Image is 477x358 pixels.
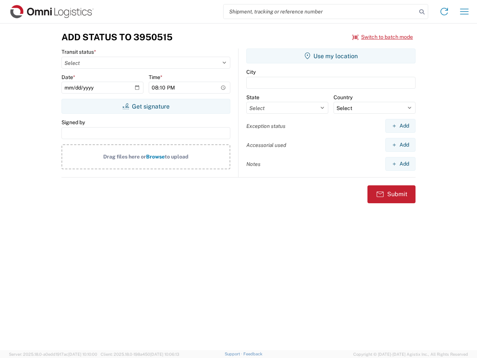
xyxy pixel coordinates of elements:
[68,352,97,357] span: [DATE] 10:10:00
[9,352,97,357] span: Server: 2025.18.0-a0edd1917ac
[61,74,75,81] label: Date
[101,352,179,357] span: Client: 2025.18.0-198a450
[246,123,285,129] label: Exception status
[334,94,353,101] label: Country
[385,119,416,133] button: Add
[103,154,146,160] span: Drag files here or
[61,32,173,43] h3: Add Status to 3950515
[246,48,416,63] button: Use my location
[61,119,85,126] label: Signed by
[150,352,179,357] span: [DATE] 10:06:13
[246,94,259,101] label: State
[385,157,416,171] button: Add
[61,99,230,114] button: Get signature
[385,138,416,152] button: Add
[352,31,413,43] button: Switch to batch mode
[246,69,256,75] label: City
[224,4,417,19] input: Shipment, tracking or reference number
[225,352,243,356] a: Support
[243,352,262,356] a: Feedback
[353,351,468,358] span: Copyright © [DATE]-[DATE] Agistix Inc., All Rights Reserved
[146,154,165,160] span: Browse
[367,185,416,203] button: Submit
[165,154,189,160] span: to upload
[61,48,96,55] label: Transit status
[246,142,286,148] label: Accessorial used
[149,74,162,81] label: Time
[246,161,260,167] label: Notes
